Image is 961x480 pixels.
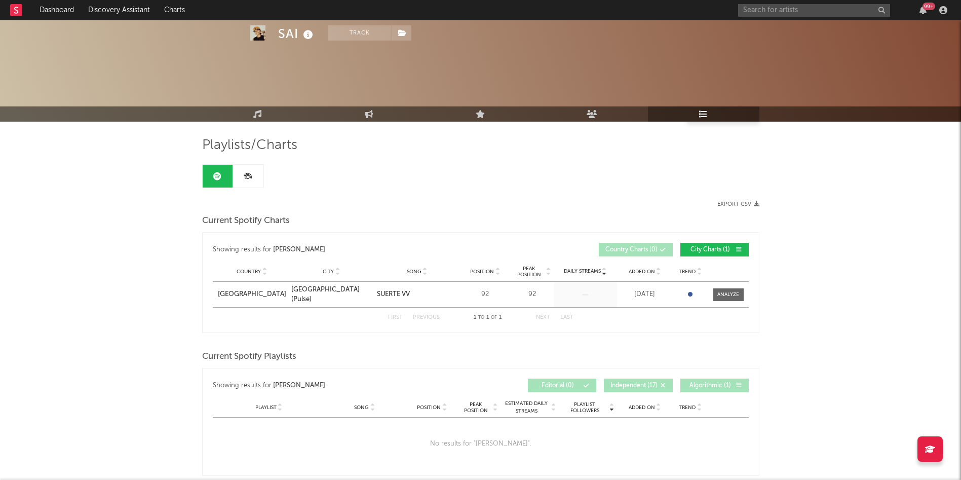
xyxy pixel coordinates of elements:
span: Position [470,269,494,275]
div: SAI [278,25,316,42]
span: Song [407,269,421,275]
span: Peak Position [513,266,545,278]
span: Estimated Daily Streams [503,400,550,415]
span: to [478,315,484,320]
span: City [323,269,334,275]
span: City Charts ( 1 ) [687,247,734,253]
span: Country Charts ( 0 ) [605,247,658,253]
a: SUERTE VV [377,289,457,300]
button: Algorithmic(1) [680,379,749,392]
span: of [491,315,497,320]
span: Algorithmic ( 1 ) [687,383,734,389]
a: [GEOGRAPHIC_DATA] [218,289,286,300]
div: [PERSON_NAME] [273,380,325,392]
button: Editorial(0) [528,379,596,392]
div: 92 [463,289,508,300]
span: Playlist Followers [561,401,608,414]
span: Daily Streams [564,268,601,275]
a: [GEOGRAPHIC_DATA] (Pulse) [291,285,372,305]
div: No results for " [PERSON_NAME] ". [213,418,749,470]
button: Country Charts(0) [599,243,673,256]
span: Added On [629,269,655,275]
div: Showing results for [213,243,481,256]
span: Country [237,269,261,275]
div: 99 + [922,3,935,10]
div: 92 [513,289,551,300]
button: Track [328,25,392,41]
span: Independent ( 17 ) [610,383,658,389]
span: Trend [679,404,696,411]
span: Current Spotify Charts [202,215,290,227]
div: [PERSON_NAME] [273,244,325,256]
button: City Charts(1) [680,243,749,256]
span: Song [354,404,369,411]
button: Previous [413,315,440,320]
span: Playlist [255,404,277,411]
button: Next [536,315,550,320]
div: 1 1 1 [460,312,516,324]
span: Added On [629,404,655,411]
div: SUERTE VV [377,289,410,300]
button: Independent(17) [604,379,673,392]
button: Export CSV [717,201,759,207]
span: Trend [679,269,696,275]
button: First [388,315,403,320]
span: Position [417,404,441,411]
button: Last [560,315,573,320]
button: 99+ [919,6,927,14]
span: Current Spotify Playlists [202,351,296,363]
div: [DATE] [620,289,670,300]
span: Peak Position [460,401,492,414]
input: Search for artists [738,4,890,17]
span: Playlists/Charts [202,139,297,152]
div: Showing results for [213,379,481,392]
span: Editorial ( 0 ) [534,383,581,389]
